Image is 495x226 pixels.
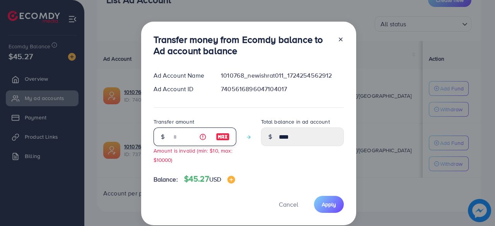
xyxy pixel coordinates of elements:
[261,118,330,126] label: Total balance in ad account
[184,174,235,184] h4: $45.27
[279,200,298,209] span: Cancel
[322,201,336,208] span: Apply
[269,196,308,212] button: Cancel
[154,147,232,163] small: Amount is invalid (min: $10, max: $10000)
[215,71,350,80] div: 1010768_newishrat011_1724254562912
[215,85,350,93] div: 7405616896047104017
[227,176,235,184] img: image
[216,132,230,141] img: image
[154,175,178,184] span: Balance:
[209,175,221,184] span: USD
[147,85,215,93] div: Ad Account ID
[154,34,331,56] h3: Transfer money from Ecomdy balance to Ad account balance
[147,71,215,80] div: Ad Account Name
[314,196,344,212] button: Apply
[154,118,194,126] label: Transfer amount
